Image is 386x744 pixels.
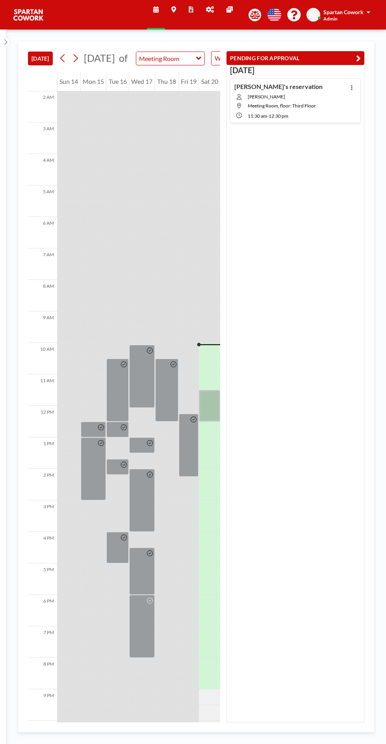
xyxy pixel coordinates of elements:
div: 9 AM [28,311,57,343]
div: 4 PM [28,532,57,563]
span: 11:30 AM [248,113,267,119]
div: 3 AM [28,122,57,154]
div: 8 PM [28,658,57,689]
div: Fri 19 [179,72,199,91]
div: 3 PM [28,500,57,532]
div: Search for option [212,52,280,65]
span: [PERSON_NAME] [248,94,324,100]
span: of [119,52,128,64]
div: 5 AM [28,185,57,217]
div: 11 AM [28,374,57,406]
div: 1 PM [28,437,57,469]
div: 10 AM [28,343,57,374]
div: 7 PM [28,626,57,658]
span: Spartan Cowork [323,9,364,15]
span: Meeting Room, floor: Third Floor [248,103,316,109]
div: Mon 15 [81,72,106,91]
span: WEEKLY VIEW [213,53,258,63]
div: Thu 18 [155,72,178,91]
h4: [PERSON_NAME]'s reservation [234,83,323,91]
img: organization-logo [13,7,44,23]
div: Wed 17 [129,72,155,91]
div: 6 AM [28,217,57,248]
h3: [DATE] [230,65,361,75]
div: 8 AM [28,280,57,311]
span: [DATE] [84,52,115,64]
span: SC [310,11,317,19]
button: PENDING FOR APPROVAL [226,51,364,65]
span: - [267,113,269,119]
span: 12:30 PM [269,113,288,119]
div: Sat 20 [199,72,220,91]
div: Sun 14 [58,72,80,91]
button: [DATE] [28,52,53,65]
div: 9 PM [28,689,57,721]
div: 2 PM [28,469,57,500]
div: 6 PM [28,595,57,626]
div: 7 AM [28,248,57,280]
span: Admin [323,16,338,22]
input: Meeting Room [136,52,197,65]
div: 5 PM [28,563,57,595]
div: 4 AM [28,154,57,185]
div: 12 PM [28,406,57,437]
div: Tue 16 [106,72,129,91]
div: 2 AM [28,91,57,122]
